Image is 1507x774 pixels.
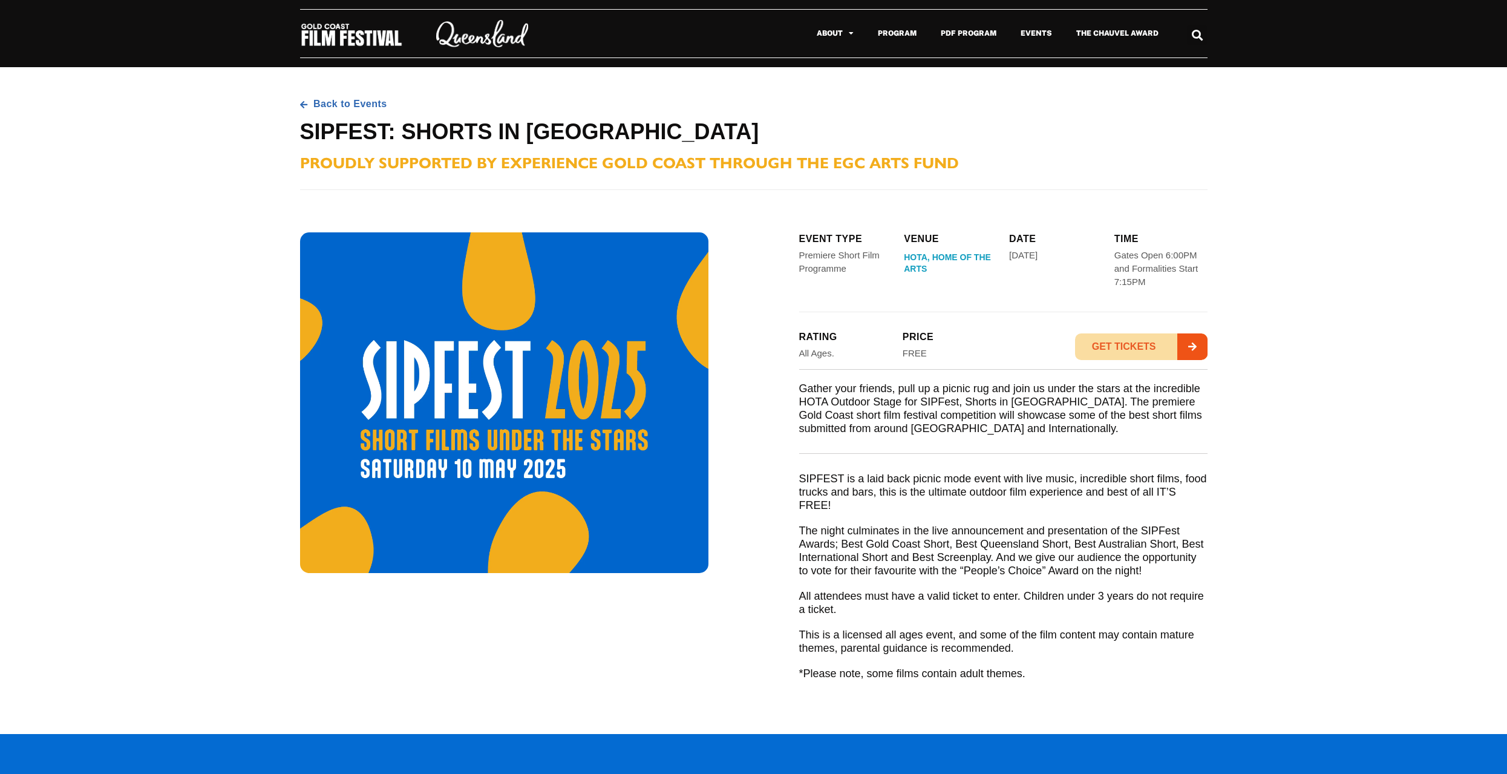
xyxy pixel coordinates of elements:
span: Back to Events [310,97,387,111]
h1: SIPFEST: Shorts in [GEOGRAPHIC_DATA] [300,117,1208,147]
p: This is a licensed all ages event, and some of the film content may contain mature themes, parent... [799,628,1208,655]
div: Premiere Short Film Programme [799,249,892,275]
div: FREE [903,347,927,360]
p: SIPFEST is a laid back picnic mode event with live music, incredible short films, food trucks and... [799,472,1208,512]
a: The Chauvel Award [1064,19,1171,47]
div: Search [1187,25,1207,45]
a: About [805,19,866,47]
h5: Price [903,330,1003,344]
h5: Date [1009,232,1102,246]
div: Gather your friends, pull up a picnic rug and join us under the stars at the incredible HOTA Outd... [799,382,1208,435]
a: Back to Events [300,97,387,111]
p: *Please note, some films contain adult themes. [799,667,1208,680]
h5: Rating [799,330,900,344]
span: Get tickets [1075,333,1177,360]
h5: Venue [904,232,997,246]
h5: Time [1114,232,1208,246]
p: All attendees must have a valid ticket to enter. Children under 3 years do not require a ticket. [799,589,1208,616]
a: PDF Program [929,19,1008,47]
nav: Menu [557,19,1171,47]
p: The night culminates in the live announcement and presentation of the SIPFest Awards; Best Gold C... [799,524,1208,577]
a: Events [1008,19,1064,47]
span: HOTA, Home of the Arts [904,252,997,277]
h3: PROUDLY SUPPORTED BY EXPERIENCE GOLD COAST THROUGH THE EGC ARTS FUND [300,153,1208,171]
a: Get tickets [1075,333,1208,360]
div: [DATE] [1009,249,1038,262]
p: Gates Open 6:00PM and Formalities Start 7:15PM [1114,249,1208,289]
h5: eVENT type [799,232,892,246]
a: Program [866,19,929,47]
div: All Ages. [799,347,834,360]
